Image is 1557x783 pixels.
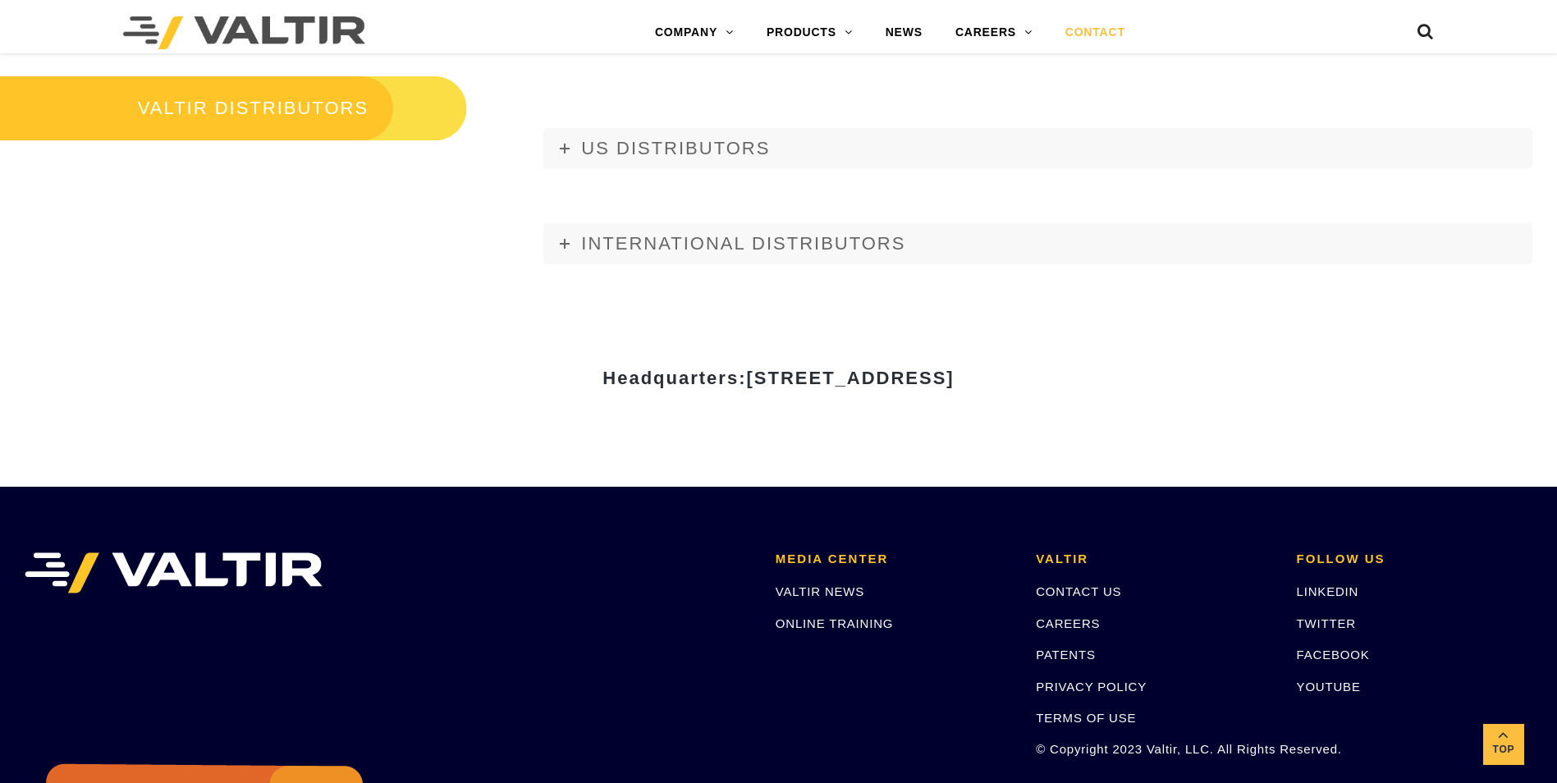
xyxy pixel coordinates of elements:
[1297,616,1356,630] a: TWITTER
[123,16,365,49] img: Valtir
[750,16,869,49] a: PRODUCTS
[1036,711,1136,725] a: TERMS OF USE
[746,368,954,388] span: [STREET_ADDRESS]
[581,138,770,158] span: US DISTRIBUTORS
[1297,680,1361,694] a: YOUTUBE
[1036,584,1121,598] a: CONTACT US
[939,16,1049,49] a: CAREERS
[1036,680,1147,694] a: PRIVACY POLICY
[602,368,954,388] strong: Headquarters:
[1036,552,1271,566] h2: VALTIR
[1036,648,1096,662] a: PATENTS
[776,616,893,630] a: ONLINE TRAINING
[543,223,1532,264] a: INTERNATIONAL DISTRIBUTORS
[1483,740,1524,759] span: Top
[1049,16,1142,49] a: CONTACT
[1297,552,1532,566] h2: FOLLOW US
[1036,739,1271,758] p: © Copyright 2023 Valtir, LLC. All Rights Reserved.
[543,128,1532,169] a: US DISTRIBUTORS
[1297,584,1359,598] a: LINKEDIN
[869,16,939,49] a: NEWS
[1036,616,1100,630] a: CAREERS
[776,584,864,598] a: VALTIR NEWS
[776,552,1011,566] h2: MEDIA CENTER
[581,233,905,254] span: INTERNATIONAL DISTRIBUTORS
[25,552,323,593] img: VALTIR
[639,16,750,49] a: COMPANY
[1297,648,1370,662] a: FACEBOOK
[1483,724,1524,765] a: Top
